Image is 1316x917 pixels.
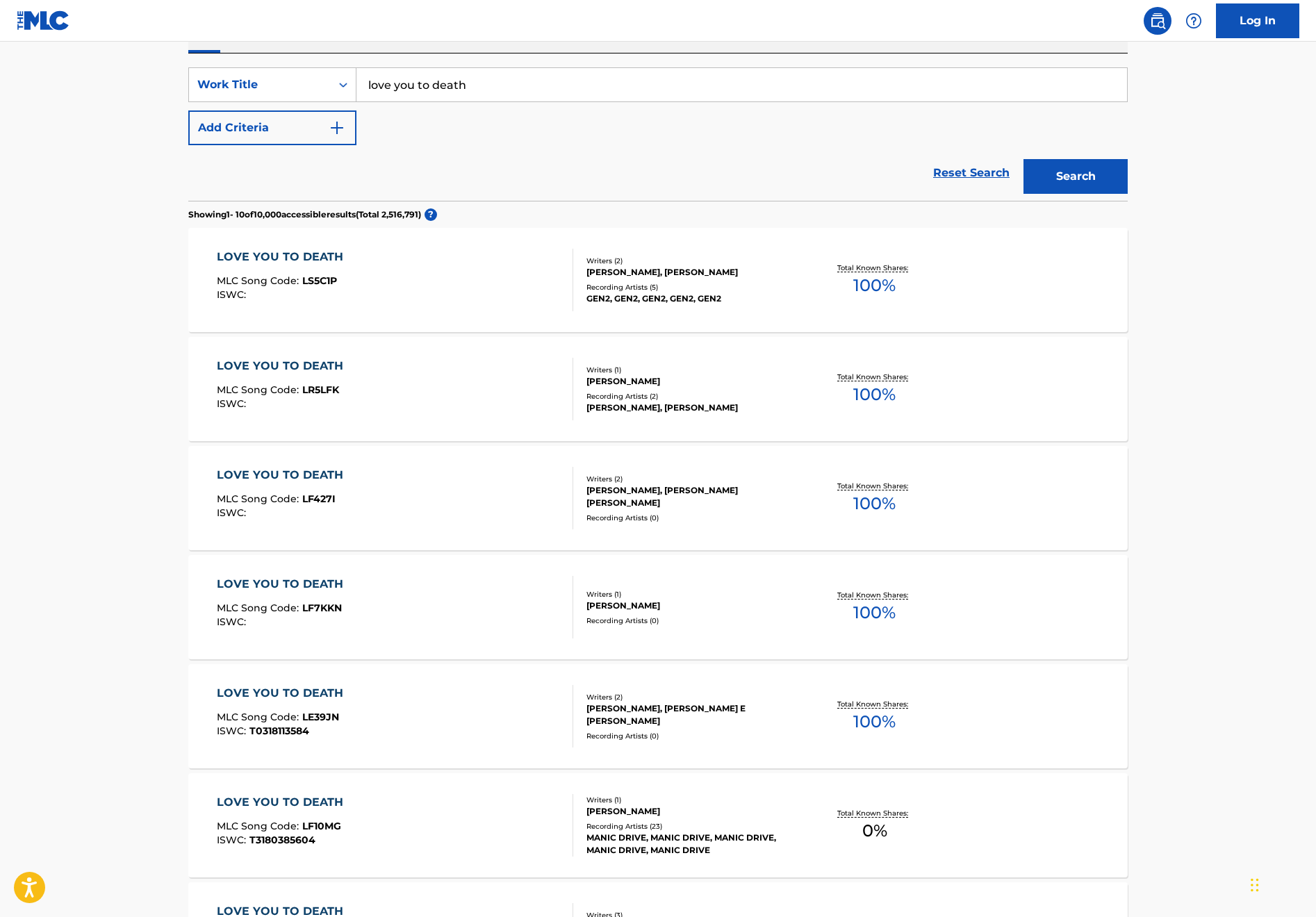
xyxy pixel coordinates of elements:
a: LOVE YOU TO DEATHMLC Song Code:LE39JNISWC:T0318113584Writers (2)[PERSON_NAME], [PERSON_NAME] E [P... [188,664,1128,768]
div: [PERSON_NAME] [586,805,796,818]
div: [PERSON_NAME], [PERSON_NAME] [586,402,796,414]
div: Writers ( 1 ) [586,589,796,600]
img: help [1185,13,1202,29]
span: ISWC : [217,397,249,410]
div: LOVE YOU TO DEATH [217,576,350,593]
form: Search Form [188,67,1128,201]
span: ISWC : [217,288,249,301]
div: GEN2, GEN2, GEN2, GEN2, GEN2 [586,292,796,305]
span: 0 % [862,818,887,843]
p: Total Known Shares: [837,372,912,382]
div: [PERSON_NAME] [586,600,796,612]
span: 100 % [853,709,896,734]
p: Showing 1 - 10 of 10,000 accessible results (Total 2,516,791 ) [188,208,421,221]
div: [PERSON_NAME], [PERSON_NAME] E [PERSON_NAME] [586,702,796,727]
a: LOVE YOU TO DEATHMLC Song Code:LS5C1PISWC:Writers (2)[PERSON_NAME], [PERSON_NAME]Recording Artist... [188,228,1128,332]
div: Writers ( 1 ) [586,795,796,805]
a: LOVE YOU TO DEATHMLC Song Code:LF7KKNISWC:Writers (1)[PERSON_NAME]Recording Artists (0)Total Know... [188,555,1128,659]
iframe: Chat Widget [1247,850,1316,917]
span: LE39JN [302,711,339,723]
button: Add Criteria [188,110,356,145]
div: Recording Artists ( 0 ) [586,731,796,741]
div: Recording Artists ( 0 ) [586,616,796,626]
img: MLC Logo [17,10,70,31]
div: [PERSON_NAME], [PERSON_NAME] [PERSON_NAME] [586,484,796,509]
div: Work Title [197,76,322,93]
a: LOVE YOU TO DEATHMLC Song Code:LF10MGISWC:T3180385604Writers (1)[PERSON_NAME]Recording Artists (2... [188,773,1128,877]
p: Total Known Shares: [837,699,912,709]
span: LS5C1P [302,274,337,287]
p: Total Known Shares: [837,590,912,600]
span: MLC Song Code : [217,711,302,723]
span: LR5LFK [302,383,339,396]
span: MLC Song Code : [217,602,302,614]
div: Drag [1251,864,1259,906]
span: ISWC : [217,616,249,628]
span: 100 % [853,491,896,516]
div: MANIC DRIVE, MANIC DRIVE, MANIC DRIVE, MANIC DRIVE, MANIC DRIVE [586,832,796,857]
span: MLC Song Code : [217,274,302,287]
div: [PERSON_NAME] [586,375,796,388]
span: 100 % [853,382,896,407]
span: T0318113584 [249,725,309,737]
span: MLC Song Code : [217,493,302,505]
span: LF427I [302,493,336,505]
span: LF10MG [302,820,341,832]
p: Total Known Shares: [837,808,912,818]
img: 9d2ae6d4665cec9f34b9.svg [329,119,345,136]
span: 100 % [853,273,896,298]
div: LOVE YOU TO DEATH [217,358,350,374]
div: Help [1180,7,1208,35]
div: Writers ( 2 ) [586,256,796,266]
div: Recording Artists ( 5 ) [586,282,796,292]
span: LF7KKN [302,602,342,614]
div: LOVE YOU TO DEATH [217,249,350,265]
span: ISWC : [217,725,249,737]
div: Recording Artists ( 23 ) [586,821,796,832]
img: search [1149,13,1166,29]
div: [PERSON_NAME], [PERSON_NAME] [586,266,796,279]
span: ISWC : [217,506,249,519]
a: LOVE YOU TO DEATHMLC Song Code:LF427IISWC:Writers (2)[PERSON_NAME], [PERSON_NAME] [PERSON_NAME]Re... [188,446,1128,550]
div: LOVE YOU TO DEATH [217,467,350,484]
div: Writers ( 1 ) [586,365,796,375]
p: Total Known Shares: [837,481,912,491]
div: Writers ( 2 ) [586,692,796,702]
a: Public Search [1144,7,1171,35]
a: LOVE YOU TO DEATHMLC Song Code:LR5LFKISWC:Writers (1)[PERSON_NAME]Recording Artists (2)[PERSON_NA... [188,337,1128,441]
span: 100 % [853,600,896,625]
span: MLC Song Code : [217,820,302,832]
span: MLC Song Code : [217,383,302,396]
span: ISWC : [217,834,249,846]
div: LOVE YOU TO DEATH [217,685,350,702]
p: Total Known Shares: [837,263,912,273]
div: Recording Artists ( 0 ) [586,513,796,523]
div: Recording Artists ( 2 ) [586,391,796,402]
span: ? [425,208,437,221]
span: T3180385604 [249,834,315,846]
div: Writers ( 2 ) [586,474,796,484]
div: LOVE YOU TO DEATH [217,794,350,811]
a: Reset Search [926,158,1017,188]
a: Log In [1216,3,1299,38]
button: Search [1023,159,1128,194]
